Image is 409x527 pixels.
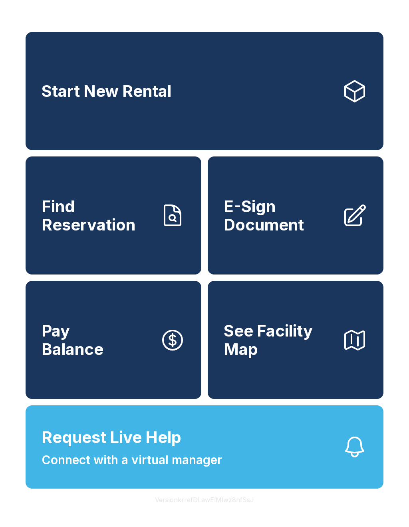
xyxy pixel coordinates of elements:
[26,156,201,275] a: Find Reservation
[42,82,171,100] span: Start New Rental
[208,156,383,275] a: E-Sign Document
[26,32,383,150] a: Start New Rental
[224,197,336,234] span: E-Sign Document
[42,322,103,358] span: Pay Balance
[26,405,383,489] button: Request Live HelpConnect with a virtual manager
[42,197,153,234] span: Find Reservation
[42,425,181,449] span: Request Live Help
[149,489,260,511] button: VersionkrrefDLawElMlwz8nfSsJ
[26,281,201,399] button: PayBalance
[224,322,336,358] span: See Facility Map
[42,451,222,469] span: Connect with a virtual manager
[208,281,383,399] button: See Facility Map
